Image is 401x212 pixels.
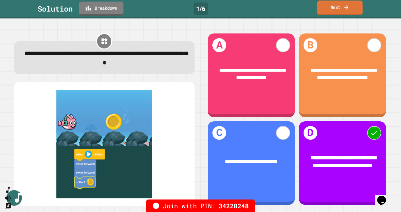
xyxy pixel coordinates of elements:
[304,38,318,52] h1: B
[304,126,318,140] h1: D
[194,3,208,15] div: 1 / 6
[4,186,12,194] button: SpeedDial basic example
[146,199,255,212] div: Join with PIN:
[4,194,12,202] button: Mute music
[38,3,73,14] div: Solution
[20,90,188,198] img: quiz-media%2FbghDispYlZhMvE0WifGp.png
[375,187,395,206] iframe: chat widget
[79,2,123,16] a: Breakdown
[219,201,249,210] span: 34220248
[212,126,227,140] h1: C
[317,1,362,15] a: Next
[4,202,12,210] button: Change Music
[212,38,227,52] h1: A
